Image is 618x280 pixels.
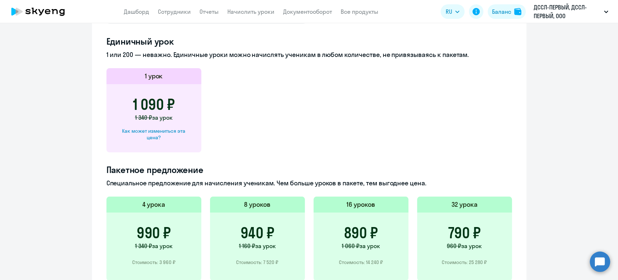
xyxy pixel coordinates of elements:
[142,200,165,209] h5: 4 урока
[240,224,274,242] h3: 940 ₽
[199,8,219,15] a: Отчеты
[135,114,152,121] span: 1 340 ₽
[442,259,487,265] p: Стоимость: 25 280 ₽
[106,50,512,59] p: 1 или 200 — неважно. Единичные уроки можно начислять ученикам в любом количестве, не привязываясь...
[492,7,511,16] div: Баланс
[461,242,482,250] span: за урок
[255,242,276,250] span: за урок
[236,259,278,265] p: Стоимость: 7 520 ₽
[446,7,452,16] span: RU
[145,71,163,81] h5: 1 урок
[283,8,332,15] a: Документооборот
[448,224,481,242] h3: 790 ₽
[488,4,526,19] button: Балансbalance
[339,259,383,265] p: Стоимость: 14 240 ₽
[135,242,152,250] span: 1 340 ₽
[346,200,375,209] h5: 16 уроков
[136,224,171,242] h3: 990 ₽
[133,96,175,113] h3: 1 090 ₽
[530,3,612,20] button: ДССЛ-ПЕРВЫЙ, ДССЛ-ПЕРВЫЙ, ООО
[118,128,190,141] div: Как может измениться эта цена?
[244,200,270,209] h5: 8 уроков
[344,224,378,242] h3: 890 ₽
[441,4,464,19] button: RU
[451,200,478,209] h5: 32 урока
[106,36,512,47] h4: Единичный урок
[124,8,149,15] a: Дашборд
[227,8,274,15] a: Начислить уроки
[534,3,601,20] p: ДССЛ-ПЕРВЫЙ, ДССЛ-ПЕРВЫЙ, ООО
[152,242,173,250] span: за урок
[360,242,380,250] span: за урок
[152,114,173,121] span: за урок
[239,242,255,250] span: 1 160 ₽
[341,8,378,15] a: Все продукты
[106,164,512,176] h4: Пакетное предложение
[447,242,461,250] span: 960 ₽
[514,8,521,15] img: balance
[106,178,512,188] p: Специальное предложение для начисления ученикам. Чем больше уроков в пакете, тем выгоднее цена.
[158,8,191,15] a: Сотрудники
[342,242,360,250] span: 1 060 ₽
[132,259,176,265] p: Стоимость: 3 960 ₽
